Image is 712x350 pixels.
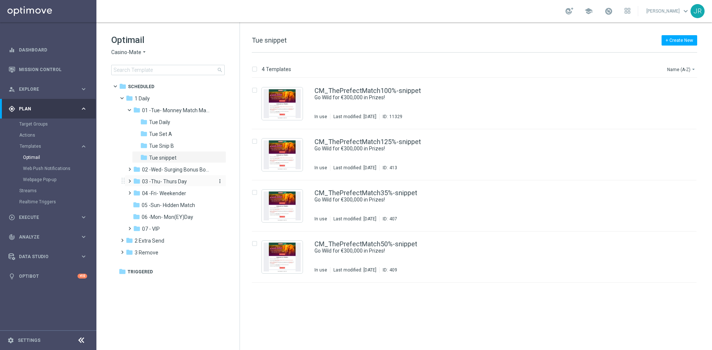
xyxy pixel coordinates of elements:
[9,40,87,60] div: Dashboard
[9,47,15,53] i: equalizer
[8,273,88,279] div: lightbulb Optibot +10
[19,60,87,79] a: Mission Control
[662,35,697,46] button: + Create New
[8,67,88,73] div: Mission Control
[80,143,87,150] i: keyboard_arrow_right
[19,132,77,138] a: Actions
[314,87,421,94] a: CM_ThePrefectMatch100%-snippet
[128,83,154,90] span: Scheduled
[149,154,177,161] span: Tue snippet
[149,119,170,126] span: Tue Daily
[314,241,417,247] a: CM_ThePrefectMatch50%-snippet
[379,267,397,273] div: ID:
[314,165,327,171] div: In use
[244,231,711,283] div: Press SPACE to select this row.
[133,166,141,173] i: folder
[330,114,379,120] div: Last modified: [DATE]
[23,177,77,183] a: Webpage Pop-up
[379,114,402,120] div: ID:
[244,129,711,180] div: Press SPACE to select this row.
[135,237,164,244] span: 2 Extra Send
[19,87,80,91] span: Explore
[126,237,133,244] i: folder
[19,130,96,141] div: Actions
[314,247,665,254] div: Go Wild for €300,000 in Prizes!
[314,114,327,120] div: In use
[9,234,80,240] div: Analyze
[140,130,148,137] i: folder
[135,95,150,102] span: 1 Daily
[314,196,648,203] a: Go Wild for €300,000 in Prizes!
[9,106,15,112] i: gps_fixed
[149,131,172,137] span: Tue Set A
[142,226,160,232] span: 07 - VIP
[330,267,379,273] div: Last modified: [DATE]
[690,66,696,72] i: arrow_drop_down
[111,49,141,56] span: Casino-Mate
[133,177,141,185] i: folder
[23,152,96,163] div: Optimail
[149,143,174,149] span: Tue Snip B
[314,190,417,196] a: CM_ThePrefectMatch35%-snippet
[23,154,77,160] a: Optimail
[584,7,593,15] span: school
[19,266,78,286] a: Optibot
[314,145,648,152] a: Go Wild for €300,000 in Prizes!
[264,140,301,169] img: 413.jpeg
[23,163,96,174] div: Web Push Notifications
[9,266,87,286] div: Optibot
[19,107,80,111] span: Plan
[8,234,88,240] button: track_changes Analyze keyboard_arrow_right
[314,139,421,145] a: CM_ThePrefectMatch125%-snippet
[9,86,15,93] i: person_search
[142,107,212,114] span: 01 -Tue- Monney Match Maker
[244,180,711,231] div: Press SPACE to select this row.
[135,249,158,256] span: 3 Remove
[389,216,397,222] div: 407
[682,7,690,15] span: keyboard_arrow_down
[19,199,77,205] a: Realtime Triggers
[8,47,88,53] button: equalizer Dashboard
[19,196,96,207] div: Realtime Triggers
[20,144,80,149] div: Templates
[111,34,225,46] h1: Optimail
[133,225,141,232] i: folder
[9,253,80,260] div: Data Studio
[142,202,195,209] span: 05 -Sun- Hidden Match
[133,106,141,114] i: folder
[8,106,88,112] div: gps_fixed Plan keyboard_arrow_right
[23,166,77,171] a: Web Push Notifications
[8,254,88,260] button: Data Studio keyboard_arrow_right
[8,86,88,92] button: person_search Explore keyboard_arrow_right
[9,60,87,79] div: Mission Control
[19,141,96,185] div: Templates
[217,178,223,184] i: more_vert
[140,142,148,149] i: folder
[314,247,648,254] a: Go Wild for €300,000 in Prizes!
[314,94,665,101] div: Go Wild for €300,000 in Prizes!
[20,144,73,149] span: Templates
[646,6,690,17] a: [PERSON_NAME]keyboard_arrow_down
[666,65,697,74] button: Name (A-Z)arrow_drop_down
[314,145,665,152] div: Go Wild for €300,000 in Prizes!
[9,273,15,280] i: lightbulb
[19,254,80,259] span: Data Studio
[19,143,88,149] div: Templates keyboard_arrow_right
[252,36,287,44] span: Tue snippet
[330,165,379,171] div: Last modified: [DATE]
[119,83,126,90] i: folder
[19,40,87,60] a: Dashboard
[314,267,327,273] div: In use
[80,214,87,221] i: keyboard_arrow_right
[389,267,397,273] div: 409
[80,86,87,93] i: keyboard_arrow_right
[18,338,40,343] a: Settings
[9,86,80,93] div: Explore
[126,94,133,102] i: folder
[128,269,153,275] span: Triggered
[379,216,397,222] div: ID:
[389,114,402,120] div: 11329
